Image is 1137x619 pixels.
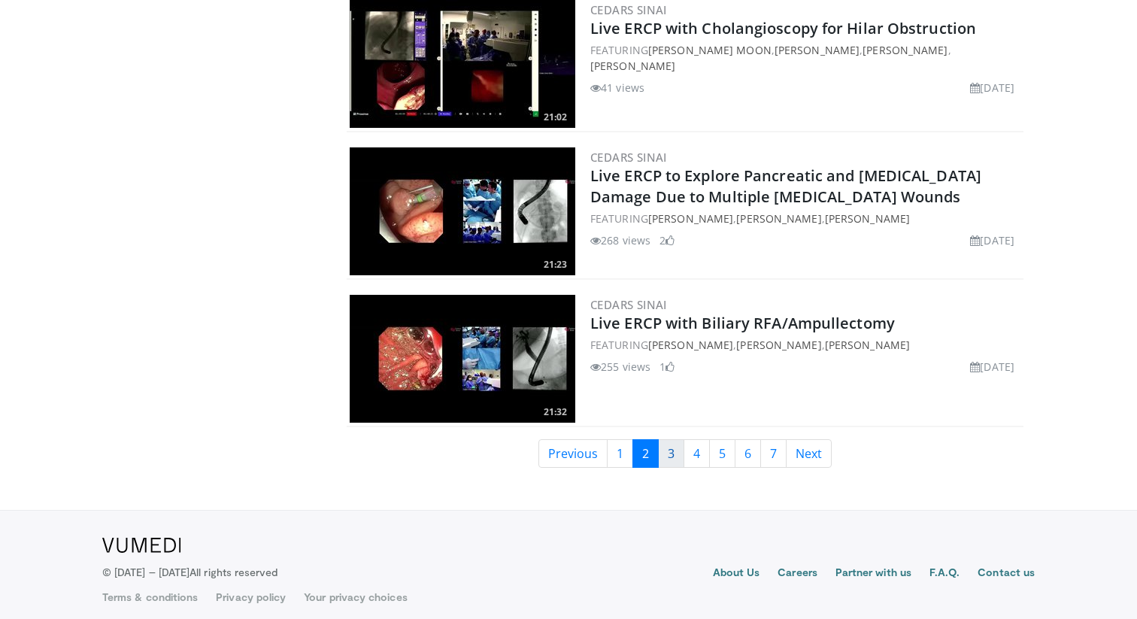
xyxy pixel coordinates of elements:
[775,43,860,57] a: [PERSON_NAME]
[538,439,608,468] a: Previous
[978,565,1035,583] a: Contact us
[786,439,832,468] a: Next
[590,313,895,333] a: Live ERCP with Biliary RFA/Ampullectomy
[607,439,633,468] a: 1
[539,258,572,272] span: 21:23
[350,295,575,423] img: aad556ea-f674-4680-88a1-df461a0b6935.300x170_q85_crop-smart_upscale.jpg
[825,338,910,352] a: [PERSON_NAME]
[735,439,761,468] a: 6
[760,439,787,468] a: 7
[189,566,277,578] span: All rights reserved
[102,565,278,580] p: © [DATE] – [DATE]
[659,232,675,248] li: 2
[825,211,910,226] a: [PERSON_NAME]
[539,405,572,419] span: 21:32
[590,165,981,207] a: Live ERCP to Explore Pancreatic and [MEDICAL_DATA] Damage Due to Multiple [MEDICAL_DATA] Wounds
[684,439,710,468] a: 4
[736,211,821,226] a: [PERSON_NAME]
[863,43,947,57] a: [PERSON_NAME]
[590,232,650,248] li: 268 views
[713,565,760,583] a: About Us
[102,590,198,605] a: Terms & conditions
[648,211,733,226] a: [PERSON_NAME]
[590,42,1020,74] div: FEATURING , , ,
[648,43,772,57] a: [PERSON_NAME] Moon
[590,80,644,96] li: 41 views
[590,211,1020,226] div: FEATURING , ,
[648,338,733,352] a: [PERSON_NAME]
[350,147,575,275] a: 21:23
[590,18,976,38] a: Live ERCP with Cholangioscopy for Hilar Obstruction
[970,359,1014,375] li: [DATE]
[590,359,650,375] li: 255 views
[304,590,407,605] a: Your privacy choices
[659,359,675,375] li: 1
[590,297,667,312] a: Cedars Sinai
[350,295,575,423] a: 21:32
[929,565,960,583] a: F.A.Q.
[590,337,1020,353] div: FEATURING , ,
[590,59,675,73] a: [PERSON_NAME]
[970,232,1014,248] li: [DATE]
[736,338,821,352] a: [PERSON_NAME]
[350,147,575,275] img: 8b3cf2b6-8a67-4724-ba0b-f71eb8c0e1ab.300x170_q85_crop-smart_upscale.jpg
[216,590,286,605] a: Privacy policy
[590,150,667,165] a: Cedars Sinai
[835,565,911,583] a: Partner with us
[347,439,1023,468] nav: Search results pages
[590,2,667,17] a: Cedars Sinai
[658,439,684,468] a: 3
[778,565,817,583] a: Careers
[632,439,659,468] a: 2
[970,80,1014,96] li: [DATE]
[539,111,572,124] span: 21:02
[102,538,181,553] img: VuMedi Logo
[709,439,735,468] a: 5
